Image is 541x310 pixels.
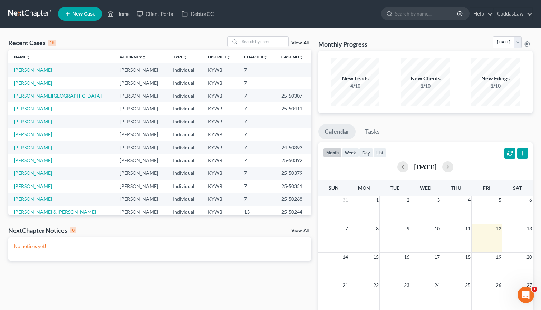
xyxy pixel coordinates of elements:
[202,102,239,115] td: KYWB
[178,8,217,20] a: DebtorCC
[114,154,167,167] td: [PERSON_NAME]
[239,206,276,218] td: 13
[420,185,431,191] span: Wed
[403,281,410,289] span: 23
[202,167,239,180] td: KYWB
[470,8,493,20] a: Help
[114,193,167,206] td: [PERSON_NAME]
[375,196,379,204] span: 1
[276,89,311,102] td: 25-50307
[291,228,309,233] a: View All
[239,77,276,89] td: 7
[114,77,167,89] td: [PERSON_NAME]
[434,253,441,261] span: 17
[239,180,276,192] td: 7
[373,281,379,289] span: 22
[526,224,533,233] span: 13
[14,144,52,150] a: [PERSON_NAME]
[483,185,490,191] span: Fri
[329,185,339,191] span: Sun
[276,141,311,154] td: 24-50393
[331,74,379,82] div: New Leads
[239,115,276,128] td: 7
[8,226,76,234] div: NextChapter Notices
[342,281,349,289] span: 21
[239,154,276,167] td: 7
[14,93,102,99] a: [PERSON_NAME][GEOGRAPHIC_DATA]
[202,63,239,76] td: KYWB
[202,180,239,192] td: KYWB
[114,63,167,76] td: [PERSON_NAME]
[291,41,309,46] a: View All
[202,89,239,102] td: KYWB
[133,8,178,20] a: Client Portal
[513,185,522,191] span: Sat
[114,180,167,192] td: [PERSON_NAME]
[239,128,276,141] td: 7
[14,196,52,202] a: [PERSON_NAME]
[471,74,520,82] div: New Filings
[167,167,202,180] td: Individual
[401,74,450,82] div: New Clients
[226,55,231,59] i: unfold_more
[373,253,379,261] span: 15
[239,63,276,76] td: 7
[436,196,441,204] span: 3
[498,196,502,204] span: 5
[471,82,520,89] div: 1/10
[14,80,52,86] a: [PERSON_NAME]
[518,287,534,303] iframe: Intercom live chat
[114,206,167,218] td: [PERSON_NAME]
[114,89,167,102] td: [PERSON_NAME]
[359,124,386,139] a: Tasks
[240,37,288,47] input: Search by name...
[331,82,379,89] div: 4/10
[14,54,30,59] a: Nameunfold_more
[14,157,52,163] a: [PERSON_NAME]
[494,8,532,20] a: CaddasLaw
[390,185,399,191] span: Tue
[239,102,276,115] td: 7
[14,183,52,189] a: [PERSON_NAME]
[281,54,303,59] a: Case Nounfold_more
[173,54,187,59] a: Typeunfold_more
[276,206,311,218] td: 25-50244
[167,63,202,76] td: Individual
[359,148,373,157] button: day
[167,128,202,141] td: Individual
[276,102,311,115] td: 25-50411
[14,170,52,176] a: [PERSON_NAME]
[167,89,202,102] td: Individual
[342,253,349,261] span: 14
[373,148,386,157] button: list
[183,55,187,59] i: unfold_more
[406,196,410,204] span: 2
[167,193,202,206] td: Individual
[142,55,146,59] i: unfold_more
[276,154,311,167] td: 25-50392
[14,119,52,124] a: [PERSON_NAME]
[14,106,52,111] a: [PERSON_NAME]
[239,89,276,102] td: 7
[239,167,276,180] td: 7
[299,55,303,59] i: unfold_more
[318,40,367,48] h3: Monthly Progress
[239,141,276,154] td: 7
[414,163,437,170] h2: [DATE]
[202,206,239,218] td: KYWB
[451,185,461,191] span: Thu
[495,281,502,289] span: 26
[202,141,239,154] td: KYWB
[464,281,471,289] span: 25
[342,196,349,204] span: 31
[323,148,342,157] button: month
[464,224,471,233] span: 11
[239,193,276,206] td: 7
[202,154,239,167] td: KYWB
[167,77,202,89] td: Individual
[244,54,268,59] a: Chapterunfold_more
[401,82,450,89] div: 1/10
[345,224,349,233] span: 7
[526,253,533,261] span: 20
[532,287,537,292] span: 1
